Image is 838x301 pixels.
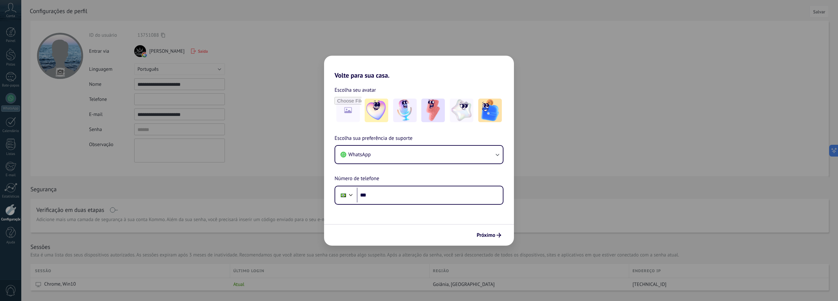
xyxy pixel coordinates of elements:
font: Número de telefone [335,175,379,182]
img: -3.jpeg [421,99,445,122]
button: WhatsApp [335,146,503,163]
font: Próximo [477,232,495,238]
div: Brasil: + 55 [337,188,350,202]
img: -4.jpeg [450,99,473,122]
img: -5.jpeg [478,99,502,122]
font: WhatsApp [348,151,371,158]
font: Escolha sua preferência de suporte [335,135,412,141]
font: Escolha seu avatar [335,87,376,93]
img: -2.jpeg [393,99,417,122]
font: Volte para sua casa. [335,71,390,80]
img: -1.jpeg [365,99,388,122]
button: Próximo [474,230,504,241]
